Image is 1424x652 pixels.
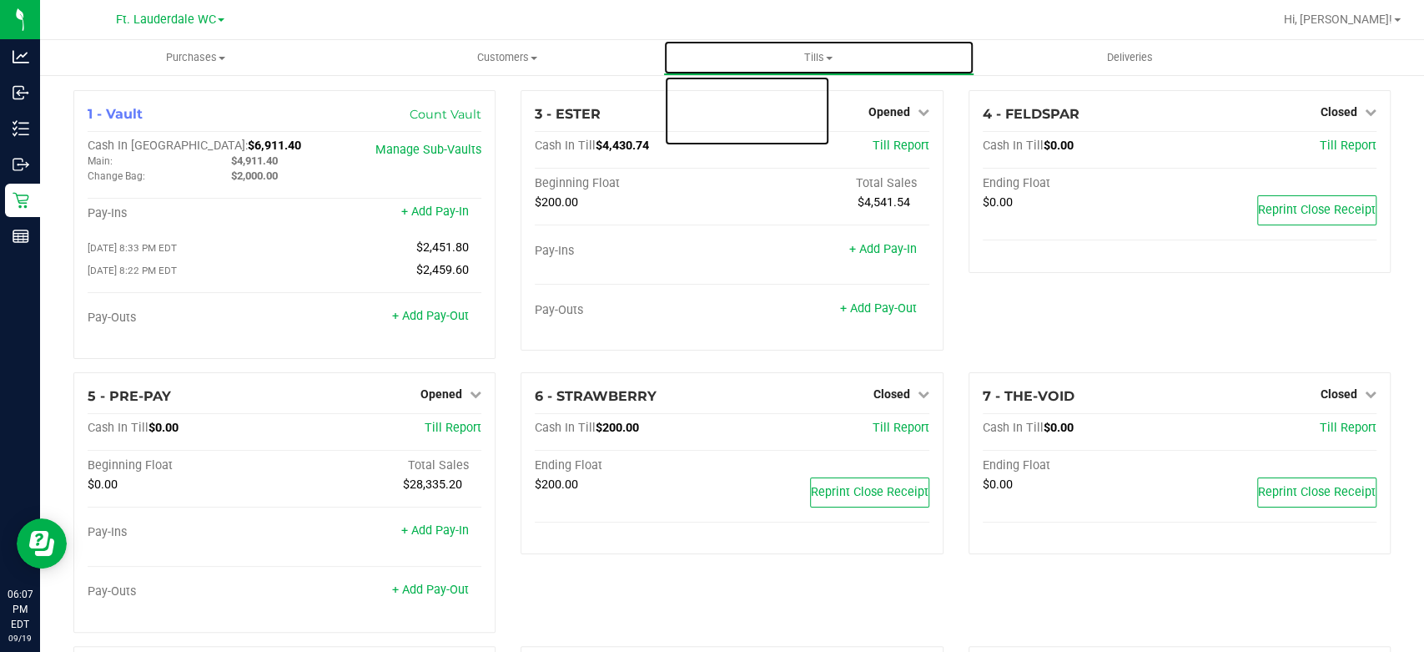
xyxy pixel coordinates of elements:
[596,421,639,435] span: $200.00
[410,107,481,122] a: Count Vault
[13,228,29,245] inline-svg: Reports
[88,525,284,540] div: Pay-Ins
[401,205,469,219] a: + Add Pay-In
[231,169,278,182] span: $2,000.00
[535,195,578,210] span: $200.00
[535,139,596,153] span: Cash In Till
[148,421,179,435] span: $0.00
[732,176,928,191] div: Total Sales
[535,388,657,404] span: 6 - STRAWBERRY
[1044,421,1074,435] span: $0.00
[664,50,974,65] span: Tills
[983,195,1013,210] span: $0.00
[535,421,596,435] span: Cash In Till
[351,40,662,75] a: Customers
[596,139,649,153] span: $4,430.74
[811,485,928,499] span: Reprint Close Receipt
[983,421,1044,435] span: Cash In Till
[8,587,33,632] p: 06:07 PM EDT
[401,523,469,538] a: + Add Pay-In
[535,244,732,259] div: Pay-Ins
[1084,50,1175,65] span: Deliveries
[231,154,278,167] span: $4,911.40
[13,192,29,209] inline-svg: Retail
[403,478,462,492] span: $28,335.20
[535,303,732,318] div: Pay-Outs
[535,106,601,122] span: 3 - ESTER
[88,584,284,599] div: Pay-Outs
[1320,139,1376,153] a: Till Report
[1320,421,1376,435] a: Till Report
[88,170,145,182] span: Change Bag:
[352,50,662,65] span: Customers
[1044,139,1074,153] span: $0.00
[1284,13,1392,26] span: Hi, [PERSON_NAME]!
[88,206,284,221] div: Pay-Ins
[40,40,351,75] a: Purchases
[416,240,469,255] span: $2,451.80
[88,265,177,276] span: [DATE] 8:22 PM EDT
[392,583,469,597] a: + Add Pay-Out
[983,458,1180,473] div: Ending Float
[1258,203,1376,217] span: Reprint Close Receipt
[535,176,732,191] div: Beginning Float
[88,242,177,254] span: [DATE] 8:33 PM EDT
[248,139,301,153] span: $6,911.40
[13,84,29,101] inline-svg: Inbound
[88,458,284,473] div: Beginning Float
[858,195,910,210] span: $4,541.54
[284,458,481,473] div: Total Sales
[849,242,917,256] a: + Add Pay-In
[392,309,469,323] a: + Add Pay-Out
[88,478,118,492] span: $0.00
[983,388,1074,404] span: 7 - THE-VOID
[983,139,1044,153] span: Cash In Till
[13,120,29,137] inline-svg: Inventory
[663,40,974,75] a: Tills
[88,106,143,122] span: 1 - Vault
[375,143,481,157] a: Manage Sub-Vaults
[1321,105,1357,119] span: Closed
[88,139,248,153] span: Cash In [GEOGRAPHIC_DATA]:
[13,156,29,173] inline-svg: Outbound
[840,301,917,316] a: + Add Pay-Out
[868,105,910,119] span: Opened
[1258,485,1376,499] span: Reprint Close Receipt
[88,421,148,435] span: Cash In Till
[1257,478,1376,508] button: Reprint Close Receipt
[873,139,929,153] a: Till Report
[1257,195,1376,225] button: Reprint Close Receipt
[535,478,578,492] span: $200.00
[983,176,1180,191] div: Ending Float
[1321,387,1357,401] span: Closed
[40,50,351,65] span: Purchases
[983,106,1079,122] span: 4 - FELDSPAR
[420,387,462,401] span: Opened
[416,263,469,277] span: $2,459.60
[17,518,67,569] iframe: Resource center
[974,40,1286,75] a: Deliveries
[983,478,1013,492] span: $0.00
[13,48,29,65] inline-svg: Analytics
[88,388,171,404] span: 5 - PRE-PAY
[873,387,910,401] span: Closed
[116,13,216,27] span: Ft. Lauderdale WC
[425,421,481,435] a: Till Report
[873,421,929,435] a: Till Report
[535,458,732,473] div: Ending Float
[810,478,929,508] button: Reprint Close Receipt
[88,311,284,326] div: Pay-Outs
[88,155,113,167] span: Main:
[8,632,33,644] p: 09/19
